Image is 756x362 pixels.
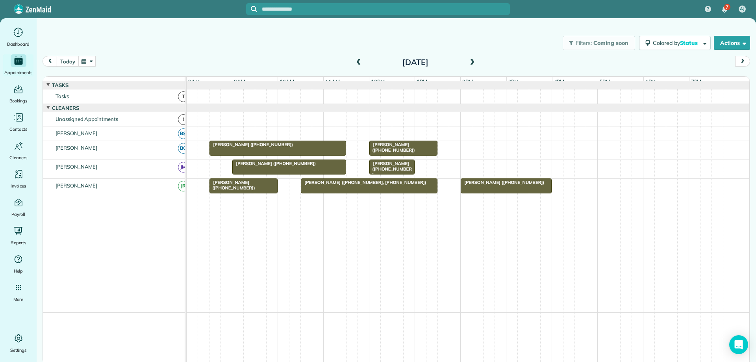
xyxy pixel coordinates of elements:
span: Invoices [11,182,26,190]
span: 3pm [507,78,521,85]
span: [PERSON_NAME] ([PHONE_NUMBER]) [232,161,316,166]
svg: Focus search [251,6,257,12]
span: 11am [324,78,341,85]
span: [PERSON_NAME] [54,145,99,151]
a: Cleaners [3,139,33,162]
span: Contacts [9,125,27,133]
span: BC [178,143,189,154]
button: Actions [714,36,750,50]
span: 10am [278,78,296,85]
span: Appointments [4,69,33,76]
span: 8am [187,78,201,85]
a: Dashboard [3,26,33,48]
span: [PERSON_NAME] ([PHONE_NUMBER]) [369,142,415,153]
span: 9am [232,78,247,85]
span: AJ [740,6,745,12]
a: Contacts [3,111,33,133]
span: Dashboard [7,40,30,48]
a: Settings [3,332,33,354]
a: Help [3,253,33,275]
span: Bookings [9,97,28,105]
a: Appointments [3,54,33,76]
a: Bookings [3,83,33,105]
span: [PERSON_NAME] ([PHONE_NUMBER]) [209,142,293,147]
span: Tasks [50,82,70,88]
span: JR [178,181,189,191]
span: Settings [10,346,27,354]
span: Colored by [653,39,700,46]
span: T [178,91,189,102]
span: Coming soon [593,39,629,46]
span: [PERSON_NAME] [54,130,99,136]
div: Open Intercom Messenger [729,335,748,354]
span: Status [680,39,699,46]
span: Help [14,267,23,275]
a: Payroll [3,196,33,218]
button: Colored byStatus [639,36,711,50]
span: Cleaners [9,154,27,162]
span: [PERSON_NAME] [54,163,99,170]
span: 5pm [598,78,612,85]
span: [PERSON_NAME] ([PHONE_NUMBER]) [209,180,255,191]
span: 12pm [369,78,386,85]
span: 1pm [415,78,429,85]
span: 2pm [461,78,474,85]
a: Invoices [3,168,33,190]
span: Reports [11,239,26,247]
span: ! [178,114,189,125]
span: BS [178,128,189,139]
button: Focus search [246,6,257,12]
div: 7 unread notifications [716,1,733,18]
span: 7pm [689,78,703,85]
span: 7 [726,4,728,10]
h2: [DATE] [366,58,465,67]
span: [PERSON_NAME] [54,182,99,189]
button: prev [43,56,57,67]
span: 4pm [552,78,566,85]
span: 6pm [644,78,658,85]
span: More [13,295,23,303]
span: Payroll [11,210,26,218]
span: JM [178,162,189,173]
span: [PERSON_NAME] ([PHONE_NUMBER], [PHONE_NUMBER]) [369,161,412,189]
span: [PERSON_NAME] ([PHONE_NUMBER]) [460,180,545,185]
span: [PERSON_NAME] ([PHONE_NUMBER], [PHONE_NUMBER]) [300,180,426,185]
button: next [735,56,750,67]
button: today [57,56,78,67]
span: Filters: [576,39,592,46]
span: Tasks [54,93,70,99]
a: Reports [3,225,33,247]
span: Cleaners [50,105,81,111]
span: Unassigned Appointments [54,116,120,122]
